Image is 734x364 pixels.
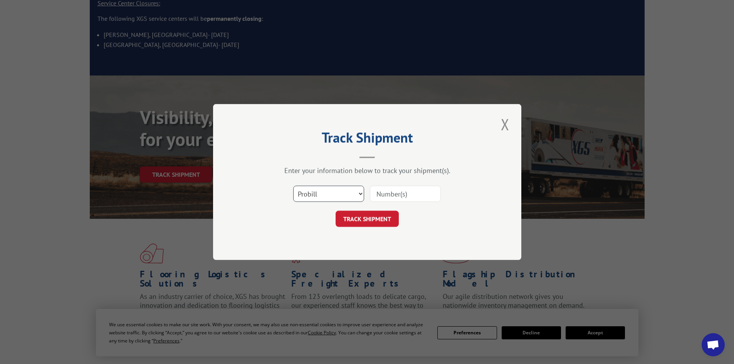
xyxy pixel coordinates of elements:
[370,186,441,202] input: Number(s)
[252,166,483,175] div: Enter your information below to track your shipment(s).
[336,211,399,227] button: TRACK SHIPMENT
[252,132,483,147] h2: Track Shipment
[499,114,512,135] button: Close modal
[702,333,725,356] a: Open chat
